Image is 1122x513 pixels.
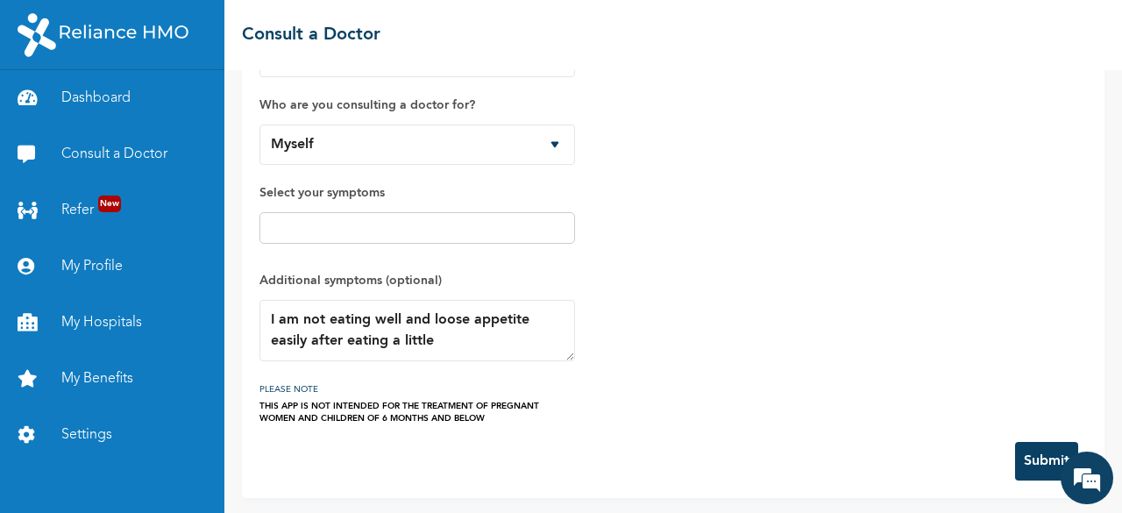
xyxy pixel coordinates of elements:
[259,182,575,203] label: Select your symptoms
[259,379,575,400] h3: PLEASE NOTE
[18,13,188,57] img: RelianceHMO's Logo
[1015,442,1078,481] button: Submit
[259,400,575,424] div: THIS APP IS NOT INTENDED FOR THE TREATMENT OF PREGNANT WOMEN AND CHILDREN OF 6 MONTHS AND BELOW
[288,9,330,51] div: Minimize live chat window
[91,98,295,121] div: Chat with us now
[98,196,121,212] span: New
[102,163,242,340] span: We're online!
[259,270,575,291] label: Additional symptoms (optional)
[259,95,575,116] label: Who are you consulting a doctor for?
[9,363,334,424] textarea: Type your message and hit 'Enter'
[242,22,380,48] h2: Consult a Doctor
[9,455,172,467] span: Conversation
[32,88,71,132] img: d_794563401_company_1708531726252_794563401
[172,424,335,479] div: FAQs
